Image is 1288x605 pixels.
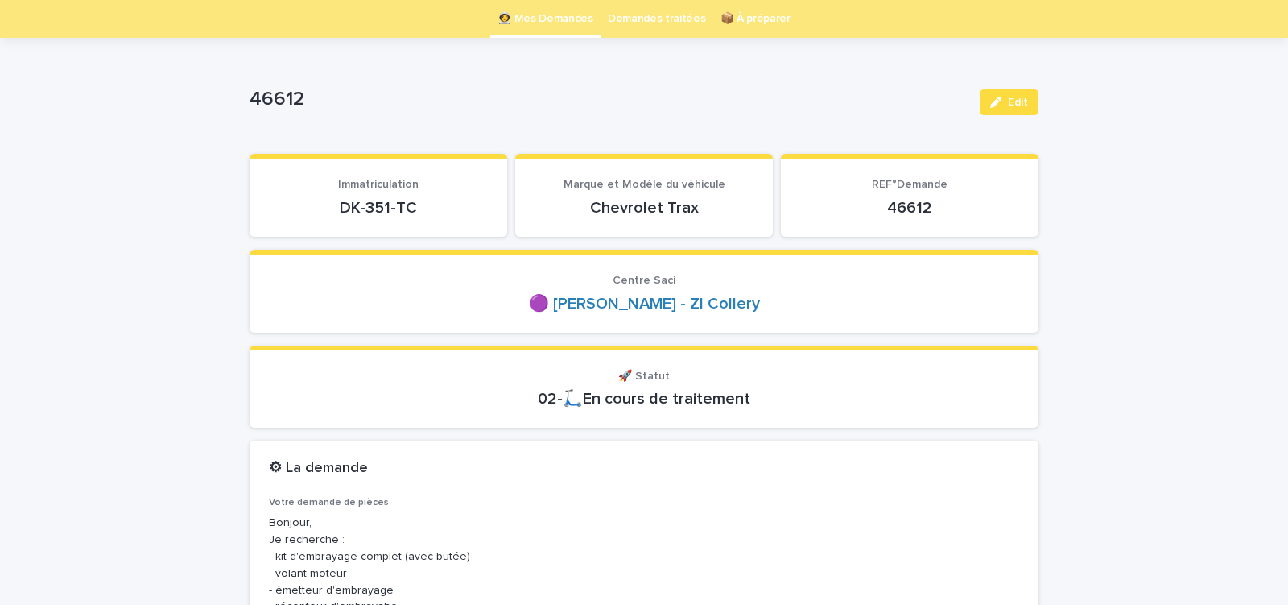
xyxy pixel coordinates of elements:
span: Centre Saci [613,275,675,286]
p: 02-🛴En cours de traitement [269,389,1019,408]
span: Immatriculation [338,179,419,190]
span: 🚀 Statut [618,371,670,382]
span: Marque et Modèle du véhicule [563,179,725,190]
h2: ⚙ La demande [269,460,368,478]
span: Votre demande de pièces [269,498,389,508]
span: REF°Demande [872,179,947,190]
span: Edit [1008,97,1028,108]
p: DK-351-TC [269,198,488,218]
a: 🟣 [PERSON_NAME] - ZI Collery [529,294,760,313]
p: Chevrolet Trax [535,198,753,218]
button: Edit [980,89,1038,115]
p: 46612 [250,88,967,111]
p: 46612 [800,198,1019,218]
